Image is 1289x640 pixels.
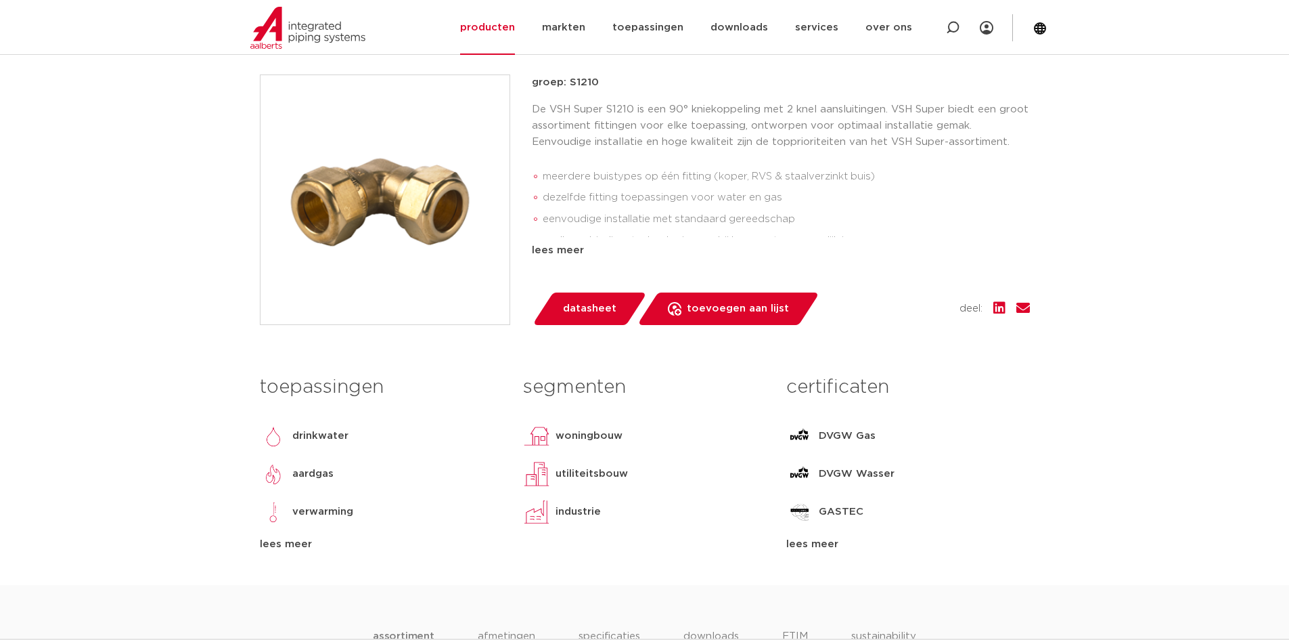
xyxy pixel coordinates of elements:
p: drinkwater [292,428,348,444]
span: datasheet [563,298,616,320]
p: verwarming [292,504,353,520]
h3: toepassingen [260,374,503,401]
img: Product Image for VSH Super kniekoppeling 90° (2 x knel) [261,75,510,324]
span: toevoegen aan lijst [687,298,789,320]
p: GASTEC [819,504,863,520]
p: De VSH Super S1210 is een 90° kniekoppeling met 2 knel aansluitingen. VSH Super biedt een groot a... [532,102,1030,150]
img: drinkwater [260,423,287,450]
div: lees meer [260,536,503,553]
img: DVGW Wasser [786,461,813,488]
p: aardgas [292,466,334,482]
img: industrie [523,498,550,526]
h3: certificaten [786,374,1029,401]
img: aardgas [260,461,287,488]
img: woningbouw [523,423,550,450]
img: utiliteitsbouw [523,461,550,488]
img: GASTEC [786,498,813,526]
p: industrie [556,504,601,520]
span: deel: [959,301,982,317]
img: DVGW Gas [786,423,813,450]
img: verwarming [260,498,287,526]
h3: segmenten [523,374,766,401]
p: DVGW Gas [819,428,876,444]
li: meerdere buistypes op één fitting (koper, RVS & staalverzinkt buis) [543,166,1030,188]
div: lees meer [532,242,1030,259]
li: eenvoudige installatie met standaard gereedschap [543,209,1030,230]
p: groep: S1210 [532,74,1030,91]
p: DVGW Wasser [819,466,895,482]
p: utiliteitsbouw [556,466,628,482]
li: snelle verbindingstechnologie waarbij her-montage mogelijk is [543,230,1030,252]
a: datasheet [532,293,647,325]
p: woningbouw [556,428,623,444]
div: lees meer [786,536,1029,553]
li: dezelfde fitting toepassingen voor water en gas [543,187,1030,209]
